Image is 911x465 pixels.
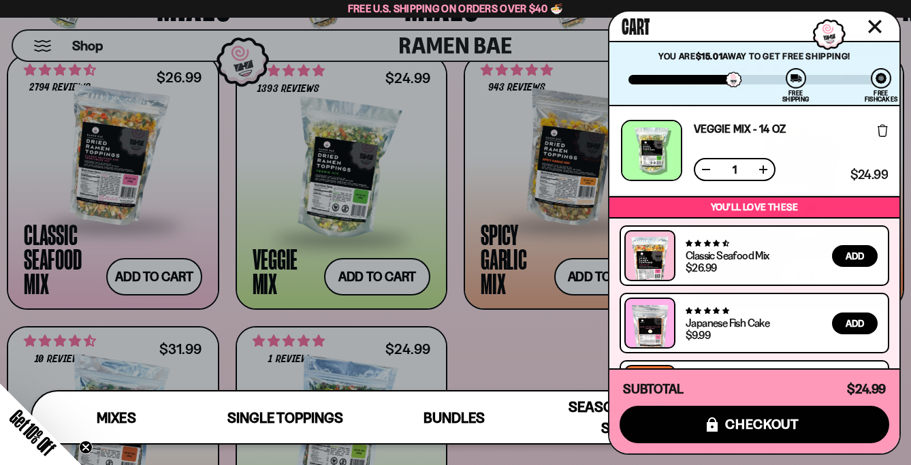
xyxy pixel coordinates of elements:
[694,123,786,134] a: Veggie Mix - 14 OZ
[832,245,878,267] button: Add
[782,90,809,102] div: Free Shipping
[620,406,889,443] button: checkout
[227,409,342,426] span: Single Toppings
[725,417,799,432] span: checkout
[628,50,880,61] p: You are away to get Free Shipping!
[686,316,769,330] a: Japanese Fish Cake
[622,11,650,38] span: Cart
[865,16,885,37] button: Close cart
[613,201,896,214] p: You’ll love these
[97,409,135,426] span: Mixes
[850,169,888,181] span: $24.99
[686,239,729,248] span: 4.68 stars
[686,330,710,340] div: $9.99
[686,306,729,315] span: 4.76 stars
[865,90,898,102] div: Free Fishcakes
[696,50,723,61] strong: $15.01
[423,409,485,426] span: Bundles
[569,398,677,436] span: Seasoning and Sauce
[686,262,716,273] div: $26.99
[623,383,684,396] h4: Subtotal
[539,391,707,443] a: Seasoning and Sauce
[370,391,539,443] a: Bundles
[6,406,59,459] span: Get 10% Off
[32,391,201,443] a: Mixes
[724,164,746,175] span: 1
[847,381,886,397] span: $24.99
[686,248,769,262] a: Classic Seafood Mix
[79,440,93,454] button: Close teaser
[348,2,564,15] span: Free U.S. Shipping on Orders over $40 🍜
[846,251,864,261] span: Add
[832,312,878,334] button: Add
[201,391,370,443] a: Single Toppings
[846,319,864,328] span: Add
